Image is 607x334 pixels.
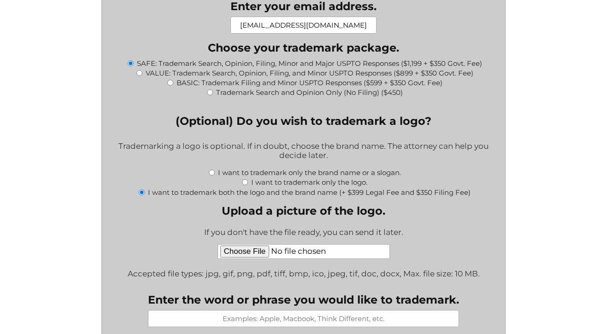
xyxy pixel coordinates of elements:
[216,88,403,97] label: Trademark Search and Opinion Only (No Filing) ($450)
[177,78,442,87] label: BASIC: Trademark Filing and Minor USPTO Responses ($599 + $350 Govt. Fee)
[146,69,473,77] label: VALUE: Trademark Search, Opinion, Filing, and Minor USPTO Responses ($899 + $350 Govt. Fee)
[137,59,482,68] label: SAFE: Trademark Search, Opinion, Filing, Minor and Major USPTO Responses ($1,199 + $350 Govt. Fee)
[176,114,431,128] legend: (Optional) Do you wish to trademark a logo?
[128,204,480,217] label: Upload a picture of the logo.
[148,188,471,197] label: I want to trademark both the logo and the brand name (+ $399 Legal Fee and $350 Filing Fee)
[148,310,459,327] input: Examples: Apple, Macbook, Think Different, etc.
[251,178,367,187] label: I want to trademark only the logo.
[128,263,480,286] span: Accepted file types: jpg, gif, png, pdf, tiff, bmp, ico, jpeg, tif, doc, docx, Max. file size: 10...
[128,222,480,244] div: If you don't have the file ready, you can send it later.
[218,168,401,177] label: I want to trademark only the brand name or a slogan.
[208,41,399,54] legend: Choose your trademark package.
[109,135,498,167] div: Trademarking a logo is optional. If in doubt, choose the brand name. The attorney can help you de...
[148,293,459,306] label: Enter the word or phrase you would like to trademark.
